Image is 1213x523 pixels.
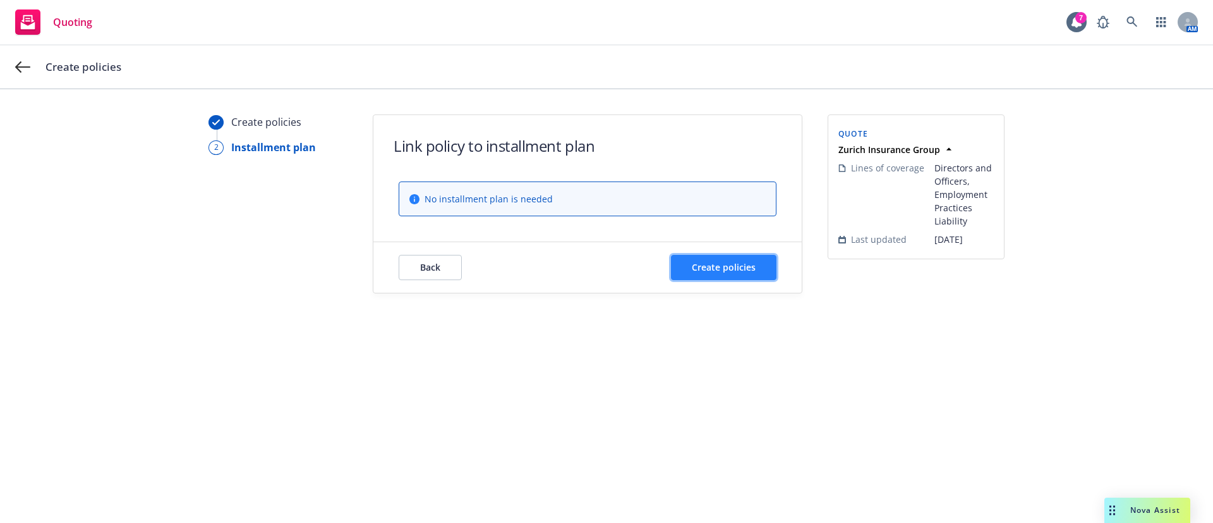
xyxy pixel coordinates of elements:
span: Last updated [851,233,907,246]
span: Quoting [53,17,92,27]
span: Directors and Officers, Employment Practices Liability [934,161,994,228]
a: Switch app [1149,9,1174,35]
strong: Zurich Insurance Group [838,144,940,156]
a: Report a Bug [1090,9,1116,35]
div: Create policies [231,114,301,130]
span: Lines of coverage [851,161,924,175]
h1: Link policy to installment plan [394,135,594,156]
div: Installment plan [231,140,316,155]
span: Quote [838,128,868,139]
span: Create policies [692,261,756,273]
div: 2 [208,140,224,155]
button: Back [399,255,462,280]
div: 7 [1075,12,1087,23]
span: No installment plan is needed [425,192,553,206]
a: Quoting [10,4,97,40]
div: Drag to move [1104,498,1120,523]
button: Nova Assist [1104,498,1190,523]
span: Nova Assist [1130,505,1180,515]
span: Create policies [45,59,121,75]
a: Search [1119,9,1145,35]
span: [DATE] [934,233,994,246]
button: Create policies [671,255,776,280]
span: Back [420,261,440,273]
